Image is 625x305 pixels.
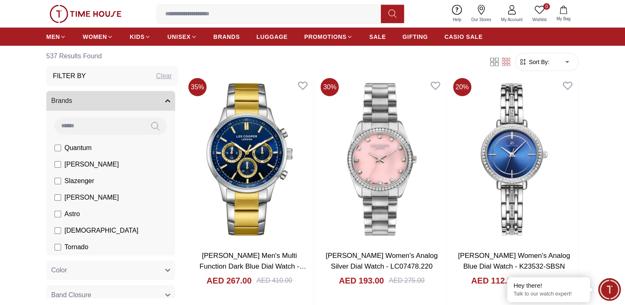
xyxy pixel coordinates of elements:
[449,17,465,23] span: Help
[553,16,574,22] span: My Bag
[369,33,386,41] span: SALE
[83,33,107,41] span: WOMEN
[326,252,437,270] a: [PERSON_NAME] Women's Analog Silver Dial Watch - LC07478.220
[513,291,584,298] p: Talk to our watch expert!
[156,71,172,81] div: Clear
[167,33,190,41] span: UNISEX
[55,194,61,201] input: [PERSON_NAME]
[466,3,496,24] a: Our Stores
[468,17,494,23] span: Our Stores
[444,33,483,41] span: CASIO SALE
[304,33,347,41] span: PROMOTIONS
[64,242,88,252] span: Tornado
[339,275,384,286] h4: AED 193.00
[527,58,549,66] span: Sort By:
[207,275,252,286] h4: AED 267.00
[513,281,584,290] div: Hey there!
[448,3,466,24] a: Help
[46,46,178,66] h6: 537 Results Found
[51,96,72,106] span: Brands
[55,178,61,184] input: Slazenger
[458,252,570,270] a: [PERSON_NAME] Women's Analog Blue Dial Watch - K23532-SBSN
[53,71,86,81] h3: Filter By
[64,193,119,203] span: [PERSON_NAME]
[51,265,67,275] span: Color
[130,33,145,41] span: KIDS
[598,278,621,301] div: Chat Widget
[498,17,526,23] span: My Account
[402,29,428,44] a: GIFTING
[46,260,175,280] button: Color
[450,75,578,244] img: Kenneth Scott Women's Analog Blue Dial Watch - K23532-SBSN
[402,33,428,41] span: GIFTING
[55,227,61,234] input: [DEMOGRAPHIC_DATA]
[214,33,240,41] span: BRANDS
[55,211,61,217] input: Astro
[453,78,471,96] span: 20 %
[46,29,66,44] a: MEN
[257,29,288,44] a: LUGGAGE
[200,252,306,281] a: [PERSON_NAME] Men's Multi Function Dark Blue Dial Watch - LC07998.290
[46,285,175,305] button: Band Closure
[188,78,207,96] span: 35 %
[528,3,551,24] a: 0Wishlist
[64,160,119,169] span: [PERSON_NAME]
[64,143,92,153] span: Quantum
[214,29,240,44] a: BRANDS
[519,58,549,66] button: Sort By:
[185,75,314,244] img: Lee Cooper Men's Multi Function Dark Blue Dial Watch - LC07998.290
[471,275,516,286] h4: AED 112.00
[521,276,557,286] div: AED 140.00
[64,209,80,219] span: Astro
[304,29,353,44] a: PROMOTIONS
[389,276,424,286] div: AED 275.00
[257,276,292,286] div: AED 410.00
[64,226,138,236] span: [DEMOGRAPHIC_DATA]
[55,145,61,151] input: Quantum
[55,161,61,168] input: [PERSON_NAME]
[46,91,175,111] button: Brands
[50,5,121,23] img: ...
[46,33,60,41] span: MEN
[543,3,550,10] span: 0
[83,29,113,44] a: WOMEN
[444,29,483,44] a: CASIO SALE
[257,33,288,41] span: LUGGAGE
[55,244,61,250] input: Tornado
[317,75,446,244] img: LEE COOPER Women's Analog Silver Dial Watch - LC07478.220
[130,29,151,44] a: KIDS
[321,78,339,96] span: 30 %
[51,290,91,300] span: Band Closure
[167,29,197,44] a: UNISEX
[64,176,94,186] span: Slazenger
[551,4,575,24] button: My Bag
[369,29,386,44] a: SALE
[529,17,550,23] span: Wishlist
